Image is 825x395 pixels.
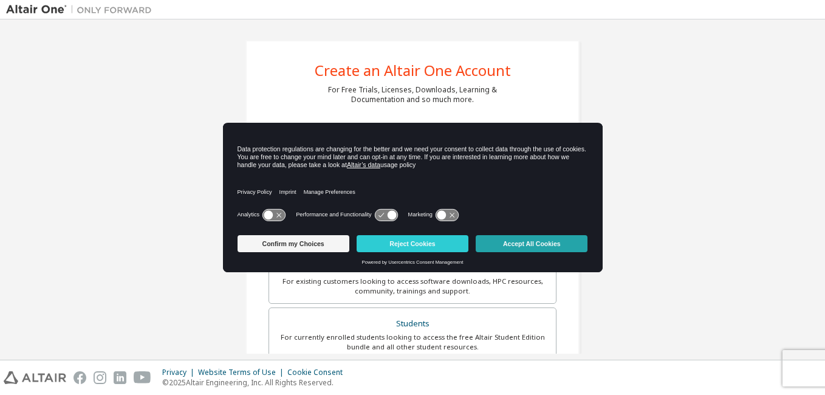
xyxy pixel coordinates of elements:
img: Altair One [6,4,158,16]
div: For currently enrolled students looking to access the free Altair Student Edition bundle and all ... [276,332,549,352]
img: linkedin.svg [114,371,126,384]
img: facebook.svg [74,371,86,384]
div: Students [276,315,549,332]
div: Cookie Consent [287,368,350,377]
img: youtube.svg [134,371,151,384]
div: Website Terms of Use [198,368,287,377]
div: For existing customers looking to access software downloads, HPC resources, community, trainings ... [276,276,549,296]
div: For Free Trials, Licenses, Downloads, Learning & Documentation and so much more. [328,85,497,105]
p: © 2025 Altair Engineering, Inc. All Rights Reserved. [162,377,350,388]
img: instagram.svg [94,371,106,384]
div: Create an Altair One Account [315,63,511,78]
img: altair_logo.svg [4,371,66,384]
div: Privacy [162,368,198,377]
